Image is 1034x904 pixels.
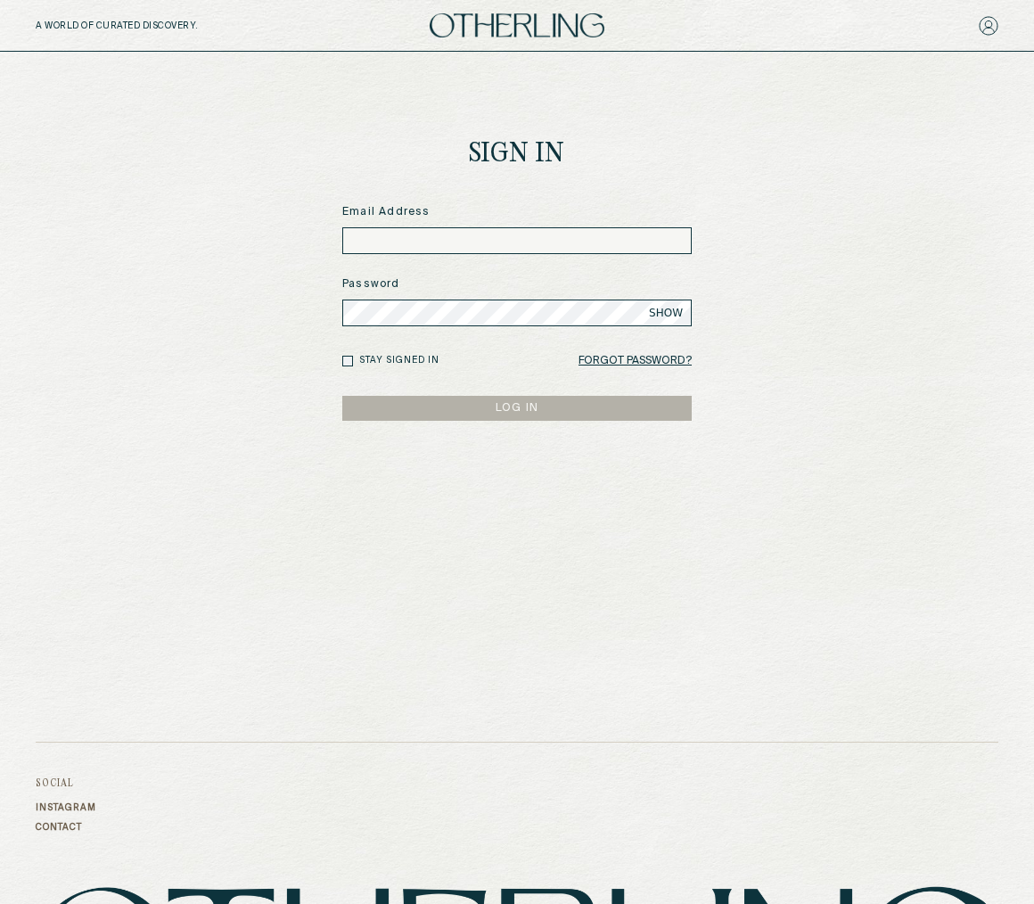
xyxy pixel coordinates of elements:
[36,822,96,833] a: Contact
[36,21,275,31] h5: A WORLD OF CURATED DISCOVERY.
[579,349,692,374] a: Forgot Password?
[342,204,692,220] label: Email Address
[36,778,96,789] h3: Social
[359,354,439,367] label: Stay signed in
[342,396,692,421] button: LOG IN
[469,141,565,168] h1: Sign In
[342,276,692,292] label: Password
[430,13,604,37] img: logo
[649,306,683,320] span: SHOW
[36,802,96,813] a: Instagram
